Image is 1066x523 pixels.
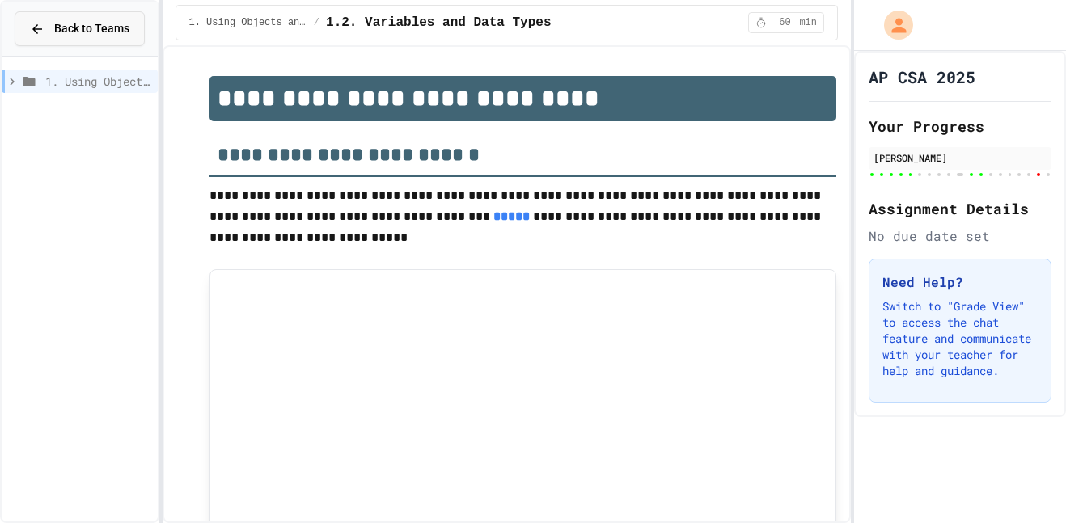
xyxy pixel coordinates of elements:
span: 60 [772,16,797,29]
h2: Assignment Details [869,197,1051,220]
h1: AP CSA 2025 [869,65,975,88]
h3: Need Help? [882,272,1038,292]
h2: Your Progress [869,115,1051,137]
span: / [314,16,319,29]
span: 1. Using Objects and Methods [45,73,151,90]
button: Back to Teams [15,11,145,46]
iframe: chat widget [998,458,1050,507]
p: Switch to "Grade View" to access the chat feature and communicate with your teacher for help and ... [882,298,1038,379]
div: My Account [867,6,917,44]
span: 1. Using Objects and Methods [189,16,307,29]
span: 1.2. Variables and Data Types [326,13,551,32]
div: [PERSON_NAME] [874,150,1047,165]
iframe: chat widget [932,388,1050,457]
span: min [799,16,817,29]
span: Back to Teams [54,20,129,37]
div: No due date set [869,226,1051,246]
